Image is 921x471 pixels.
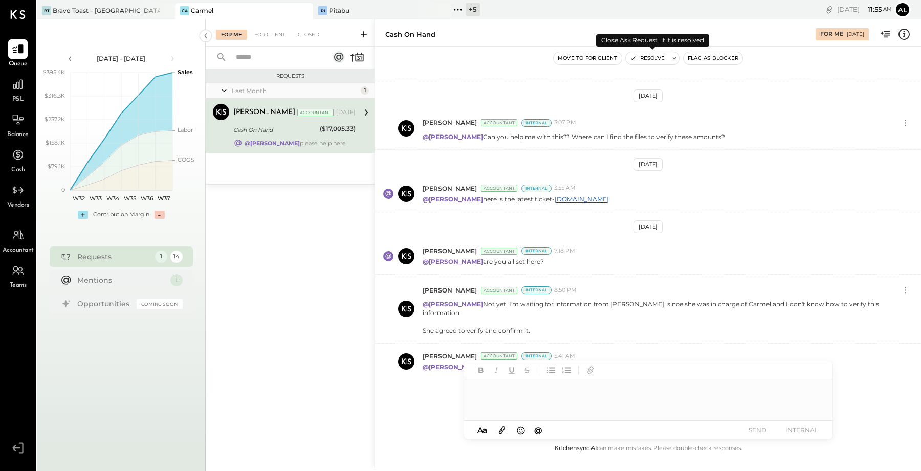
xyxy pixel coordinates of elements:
[77,252,150,262] div: Requests
[423,195,483,203] strong: @[PERSON_NAME]
[45,92,65,99] text: $316.3K
[78,54,165,63] div: [DATE] - [DATE]
[245,140,346,147] div: please help here
[584,364,597,377] button: Add URL
[155,251,167,263] div: 1
[180,6,189,15] div: Ca
[155,211,165,219] div: -
[3,246,34,255] span: Accountant
[423,352,477,361] span: [PERSON_NAME]
[423,300,888,335] p: Not yet, I'm waiting for information from [PERSON_NAME], since she was in charge of Carmel and I ...
[245,140,300,147] strong: @[PERSON_NAME]
[534,425,542,435] span: @
[48,163,65,170] text: $79.1K
[483,425,487,435] span: a
[520,364,534,377] button: Strikethrough
[178,156,194,163] text: COGS
[837,5,892,14] div: [DATE]
[474,424,491,436] button: Aa
[123,195,136,202] text: W35
[10,281,27,290] span: Teams
[481,352,517,360] div: Accountant
[72,195,84,202] text: W32
[1,181,35,210] a: Vendors
[1,261,35,290] a: Teams
[781,423,822,437] button: INTERNAL
[45,116,65,123] text: $237.2K
[423,300,483,308] strong: @[PERSON_NAME]
[423,258,483,265] strong: @[PERSON_NAME]
[336,108,356,117] div: [DATE]
[140,195,153,202] text: W36
[318,6,327,15] div: Pi
[634,158,663,171] div: [DATE]
[521,286,552,294] div: Internal
[423,118,477,127] span: [PERSON_NAME]
[233,107,295,118] div: [PERSON_NAME]
[157,195,170,202] text: W37
[320,124,356,134] div: ($17,005.33)
[216,30,247,40] div: For Me
[423,133,483,141] strong: @[PERSON_NAME]
[137,299,183,309] div: Coming Soon
[423,363,533,371] p: please help here
[43,69,65,76] text: $395.4K
[1,110,35,140] a: Balance
[423,286,477,295] span: [PERSON_NAME]
[824,4,835,15] div: copy link
[560,364,573,377] button: Ordered List
[1,145,35,175] a: Cash
[1,226,35,255] a: Accountant
[211,73,369,80] div: Requests
[423,257,544,266] p: are you all set here?
[634,220,663,233] div: [DATE]
[684,52,742,64] button: Flag as Blocker
[191,6,213,15] div: Carmel
[490,364,503,377] button: Italic
[626,52,669,64] button: Resolve
[170,251,183,263] div: 14
[423,132,725,141] p: Can you help me with this?? Where can I find the files to verify these amounts?
[233,125,317,135] div: Cash On Hand
[423,363,483,371] strong: @[PERSON_NAME]
[293,30,324,40] div: Closed
[423,246,477,255] span: [PERSON_NAME]
[737,423,778,437] button: SEND
[554,247,575,255] span: 7:18 PM
[554,119,576,127] span: 3:07 PM
[1,39,35,69] a: Queue
[46,139,65,146] text: $158.1K
[505,364,518,377] button: Underline
[554,286,577,295] span: 8:50 PM
[554,184,576,192] span: 3:55 AM
[77,299,131,309] div: Opportunities
[61,186,65,193] text: 0
[423,184,477,193] span: [PERSON_NAME]
[474,364,488,377] button: Bold
[481,119,517,126] div: Accountant
[106,195,119,202] text: W34
[385,30,435,39] div: Cash On Hand
[481,185,517,192] div: Accountant
[249,30,291,40] div: For Client
[894,2,911,18] button: Al
[423,195,609,204] p: here is the latest ticket-
[481,287,517,294] div: Accountant
[93,211,149,219] div: Contribution Margin
[232,86,358,95] div: Last Month
[521,247,552,255] div: Internal
[42,6,51,15] div: BT
[521,185,552,192] div: Internal
[634,89,663,102] div: [DATE]
[90,195,102,202] text: W33
[466,3,480,16] div: + 5
[9,60,28,69] span: Queue
[596,34,709,47] div: Close Ask Request, if it is resolved
[7,130,29,140] span: Balance
[554,52,622,64] button: Move to for client
[531,423,545,436] button: @
[11,166,25,175] span: Cash
[544,364,558,377] button: Unordered List
[820,30,843,38] div: For Me
[555,195,609,203] a: [DOMAIN_NAME]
